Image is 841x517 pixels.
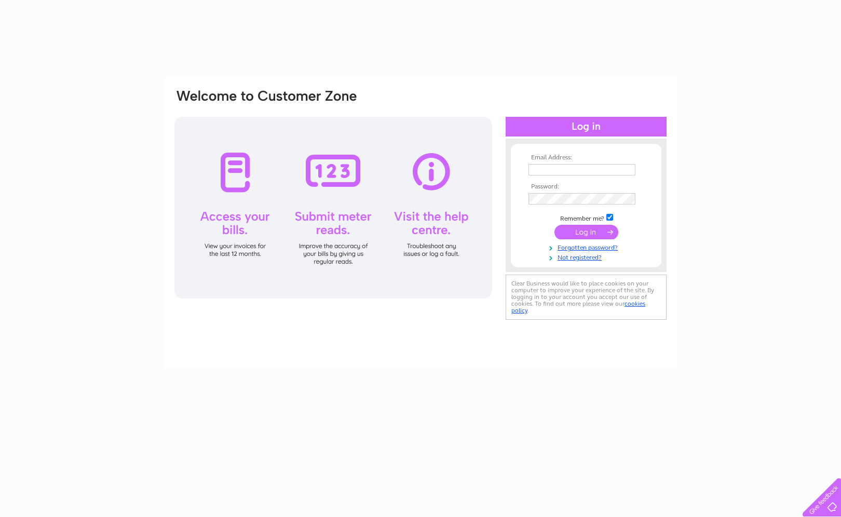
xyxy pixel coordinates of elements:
[528,252,646,262] a: Not registered?
[528,242,646,252] a: Forgotten password?
[506,275,667,320] div: Clear Business would like to place cookies on your computer to improve your experience of the sit...
[554,225,618,239] input: Submit
[526,212,646,223] td: Remember me?
[526,183,646,191] th: Password:
[511,300,645,314] a: cookies policy
[526,154,646,161] th: Email Address:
